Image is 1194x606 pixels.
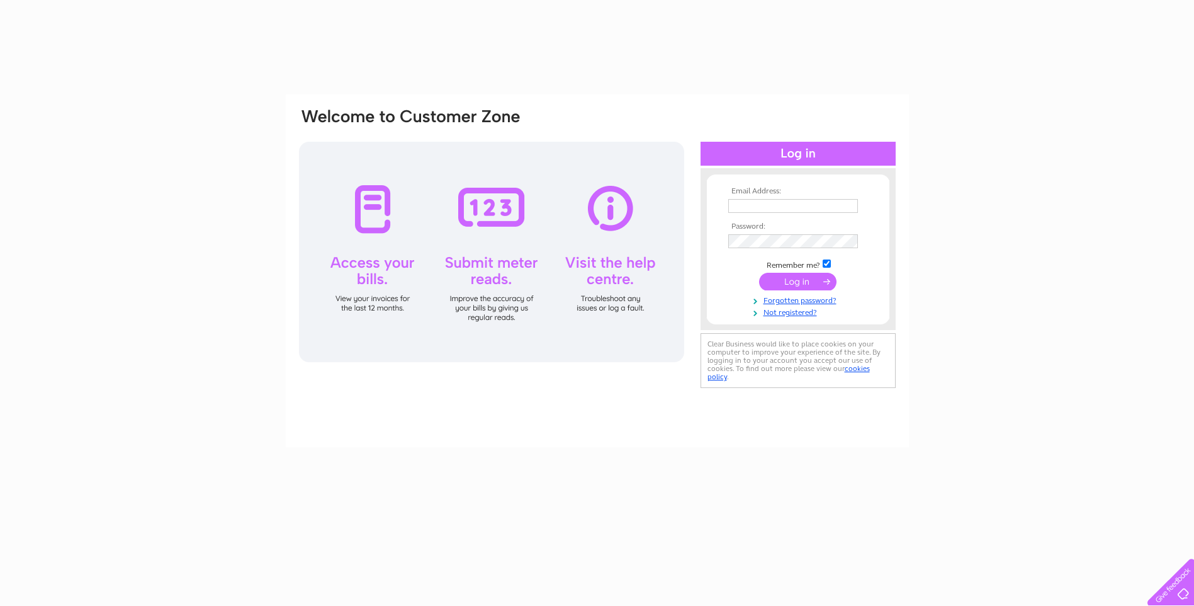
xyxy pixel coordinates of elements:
[759,273,836,290] input: Submit
[701,333,896,388] div: Clear Business would like to place cookies on your computer to improve your experience of the sit...
[707,364,870,381] a: cookies policy
[728,306,871,317] a: Not registered?
[728,294,871,306] a: Forgotten password?
[725,258,871,270] td: Remember me?
[725,187,871,196] th: Email Address:
[725,222,871,231] th: Password:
